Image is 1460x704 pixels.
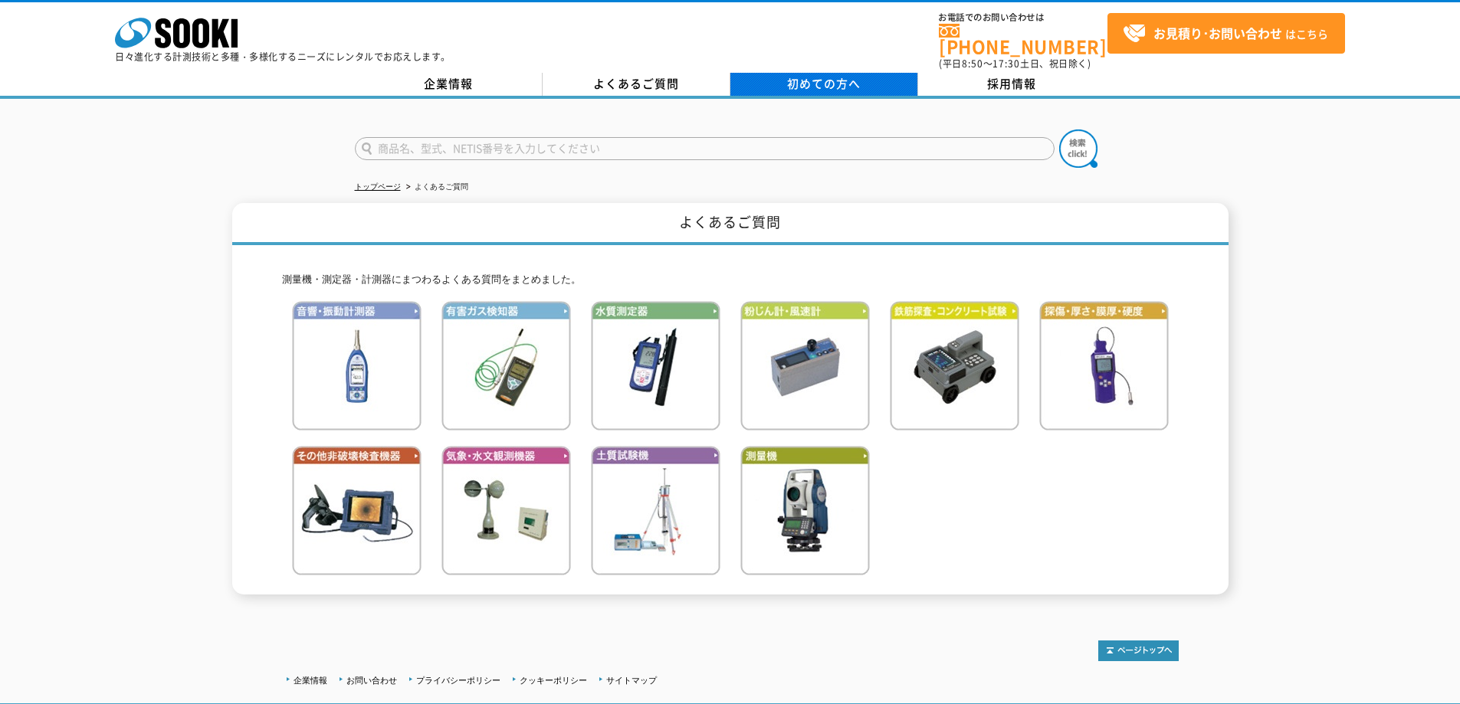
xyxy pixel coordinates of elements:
a: お問い合わせ [346,676,397,685]
a: 採用情報 [918,73,1106,96]
span: 17:30 [992,57,1020,70]
img: 気象・水文観測機器 [441,446,571,575]
img: btn_search.png [1059,129,1097,168]
span: (平日 ～ 土日、祝日除く) [939,57,1091,70]
input: 商品名、型式、NETIS番号を入力してください [355,137,1055,160]
a: 企業情報 [355,73,543,96]
span: はこちら [1123,22,1328,45]
a: トップページ [355,182,401,191]
a: [PHONE_NUMBER] [939,24,1107,55]
strong: お見積り･お問い合わせ [1153,24,1282,42]
li: よくあるご質問 [403,179,468,195]
a: よくあるご質問 [543,73,730,96]
p: 測量機・測定器・計測器にまつわるよくある質問をまとめました。 [282,272,1179,288]
a: 初めての方へ [730,73,918,96]
img: 水質測定器 [591,301,720,431]
a: サイトマップ [606,676,657,685]
a: プライバシーポリシー [416,676,500,685]
img: 土質試験機 [591,446,720,575]
span: 初めての方へ [787,75,861,92]
img: 測量機 [740,446,870,575]
img: トップページへ [1098,640,1179,661]
p: 日々進化する計測技術と多種・多様化するニーズにレンタルでお応えします。 [115,52,451,61]
a: クッキーポリシー [520,676,587,685]
img: 音響・振動計測器 [292,301,422,431]
h1: よくあるご質問 [232,203,1229,245]
a: 企業情報 [294,676,327,685]
img: 探傷・厚さ・膜厚・硬度 [1039,301,1169,431]
img: その他非破壊検査機器 [292,446,422,575]
img: 有害ガス検知器 [441,301,571,431]
img: 鉄筋検査・コンクリート試験 [890,301,1019,431]
span: お電話でのお問い合わせは [939,13,1107,22]
img: 粉じん計・風速計 [740,301,870,431]
span: 8:50 [962,57,983,70]
a: お見積り･お問い合わせはこちら [1107,13,1345,54]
